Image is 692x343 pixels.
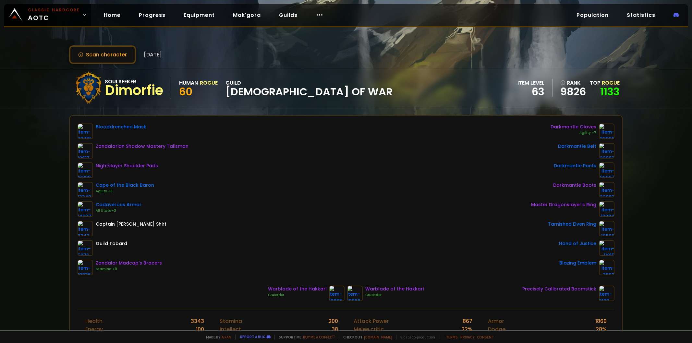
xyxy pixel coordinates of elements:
div: Crusader [365,292,424,298]
span: Rogue [602,79,620,87]
img: item-19836 [78,260,93,275]
a: Classic HardcoreAOTC [4,4,91,26]
span: Made by [202,335,231,339]
img: item-11815 [599,240,614,256]
div: Energy [85,325,103,333]
img: item-19617 [78,143,93,159]
a: Statistics [622,8,661,22]
a: Progress [134,8,171,22]
div: 38 [332,325,338,333]
img: item-19384 [599,201,614,217]
small: Classic Hardcore [28,7,80,13]
span: AOTC [28,7,80,23]
div: Captain [PERSON_NAME] Shirt [96,221,166,228]
div: Intellect [220,325,241,333]
div: Blooddrenched Mask [96,124,146,130]
div: 63 [517,87,544,97]
div: Health [85,317,103,325]
div: Dimorfie [105,86,163,95]
a: Consent [477,335,494,339]
img: item-14637 [78,201,93,217]
div: 867 [463,317,472,325]
div: Melee critic [354,325,384,333]
div: Master Dragonslayer's Ring [531,201,596,208]
img: item-19865 [329,286,345,301]
div: item level [517,79,544,87]
span: 60 [179,84,192,99]
span: [DATE] [144,51,162,59]
div: Agility +3 [96,189,154,194]
img: item-19866 [347,286,363,301]
a: Equipment [178,8,220,22]
div: Nightslayer Shoulder Pads [96,162,158,169]
div: 22 % [461,325,472,333]
img: item-16823 [78,162,93,178]
div: Zandalarian Shadow Mastery Talisman [96,143,188,150]
a: Terms [446,335,458,339]
div: Blazing Emblem [559,260,596,266]
div: rank [560,79,586,87]
div: Tarnished Elven Ring [548,221,596,228]
span: [DEMOGRAPHIC_DATA] of War [225,87,393,97]
div: Precisely Calibrated Boomstick [522,286,596,292]
img: item-22006 [599,124,614,139]
a: Mak'gora [228,8,266,22]
div: Dodge [488,325,505,333]
div: Agility +7 [551,130,596,136]
img: item-13340 [78,182,93,197]
div: Zandalar Madcap's Bracers [96,260,162,266]
div: Stamina [220,317,242,325]
span: Support me, [274,335,335,339]
div: 1869 [595,317,607,325]
a: Report a bug [240,334,265,339]
img: item-22002 [599,143,614,159]
img: item-22003 [599,182,614,197]
a: Privacy [460,335,474,339]
a: 9826 [560,87,586,97]
button: Scan character [69,45,136,64]
div: Darkmantle Belt [558,143,596,150]
img: item-18500 [599,221,614,236]
div: Stamina +9 [96,266,162,272]
span: Checkout [339,335,392,339]
div: Cadaverous Armor [96,201,141,208]
div: Attack Power [354,317,389,325]
div: 100 [196,325,204,333]
a: Population [571,8,614,22]
a: 1133 [600,84,620,99]
div: Hand of Justice [559,240,596,247]
div: Warblade of the Hakkari [268,286,326,292]
a: Buy me a coffee [303,335,335,339]
a: Guilds [274,8,303,22]
div: Rogue [200,79,218,87]
a: [DOMAIN_NAME] [364,335,392,339]
img: item-2100 [599,286,614,301]
span: v. d752d5 - production [396,335,435,339]
div: Darkmantle Pants [554,162,596,169]
div: Top [590,79,620,87]
img: item-2802 [599,260,614,275]
div: 28 % [596,325,607,333]
div: Soulseeker [105,77,163,86]
div: guild [225,79,393,97]
div: Armor [488,317,504,325]
div: Darkmantle Boots [553,182,596,189]
div: Warblade of the Hakkari [365,286,424,292]
img: item-22007 [599,162,614,178]
div: 200 [328,317,338,325]
img: item-3342 [78,221,93,236]
img: item-22718 [78,124,93,139]
a: Home [99,8,126,22]
div: Cape of the Black Baron [96,182,154,189]
a: a fan [222,335,231,339]
div: Crusader [268,292,326,298]
img: item-5976 [78,240,93,256]
div: 3343 [191,317,204,325]
div: Human [179,79,198,87]
div: All Stats +3 [96,208,141,213]
div: Guild Tabard [96,240,127,247]
div: Darkmantle Gloves [551,124,596,130]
